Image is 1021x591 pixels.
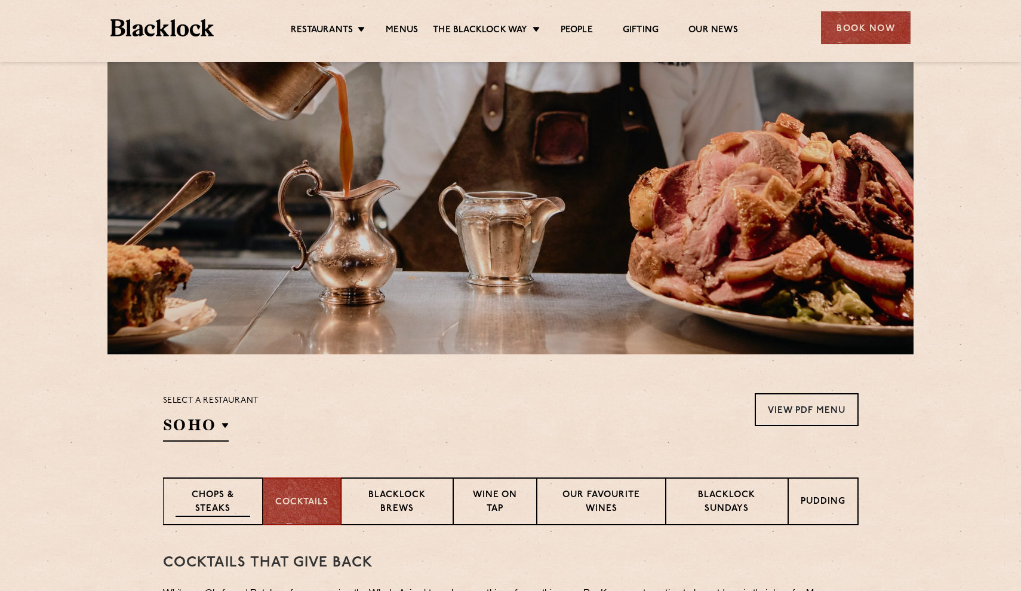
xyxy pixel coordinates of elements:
[688,25,738,38] a: Our News
[275,496,328,510] p: Cocktails
[755,393,859,426] a: View PDF Menu
[623,25,659,38] a: Gifting
[433,25,527,38] a: The Blacklock Way
[466,489,524,517] p: Wine on Tap
[386,25,418,38] a: Menus
[678,489,776,517] p: Blacklock Sundays
[353,489,441,517] p: Blacklock Brews
[801,495,845,510] p: Pudding
[163,415,229,442] h2: SOHO
[176,489,250,517] p: Chops & Steaks
[163,555,859,571] h3: Cocktails That Give Back
[549,489,653,517] p: Our favourite wines
[291,25,353,38] a: Restaurants
[110,19,214,36] img: BL_Textured_Logo-footer-cropped.svg
[163,393,259,409] p: Select a restaurant
[561,25,593,38] a: People
[821,11,911,44] div: Book Now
